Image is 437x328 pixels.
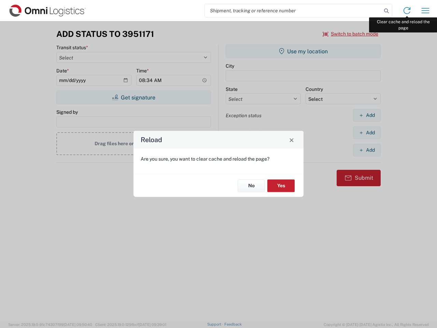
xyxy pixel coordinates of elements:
input: Shipment, tracking or reference number [205,4,382,17]
button: Yes [267,179,295,192]
h4: Reload [141,135,162,145]
button: No [238,179,265,192]
button: Close [287,135,296,145]
p: Are you sure, you want to clear cache and reload the page? [141,156,296,162]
